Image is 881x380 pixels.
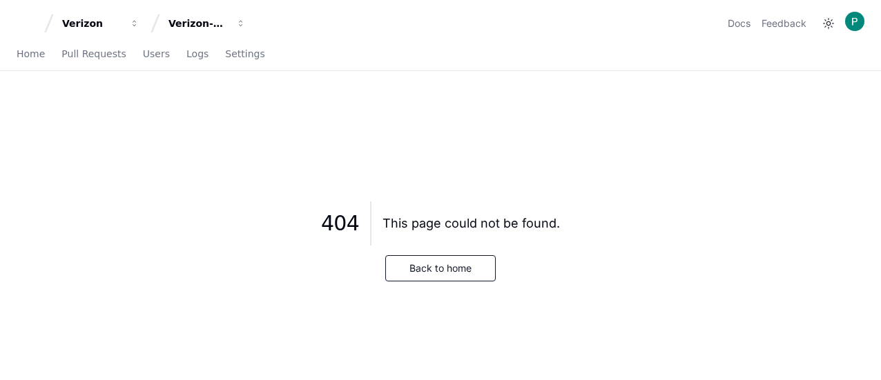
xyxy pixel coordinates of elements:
[61,50,126,58] span: Pull Requests
[225,39,264,70] a: Settings
[837,334,874,372] iframe: Open customer support
[186,50,209,58] span: Logs
[186,39,209,70] a: Logs
[762,17,806,30] button: Feedback
[385,255,496,281] button: Back to home
[321,211,359,236] span: 404
[728,17,751,30] a: Docs
[143,50,170,58] span: Users
[17,50,45,58] span: Home
[225,50,264,58] span: Settings
[57,11,145,36] button: Verizon
[17,39,45,70] a: Home
[143,39,170,70] a: Users
[163,11,251,36] button: Verizon-Clarify-Order-Management
[61,39,126,70] a: Pull Requests
[168,17,228,30] div: Verizon-Clarify-Order-Management
[383,214,560,233] div: This page could not be found.
[845,12,864,31] img: ACg8ocLL3vXvdba5S5V7nChXuiKYjYAj5GQFF3QGVBb6etwgLiZA=s96-c
[62,17,122,30] div: Verizon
